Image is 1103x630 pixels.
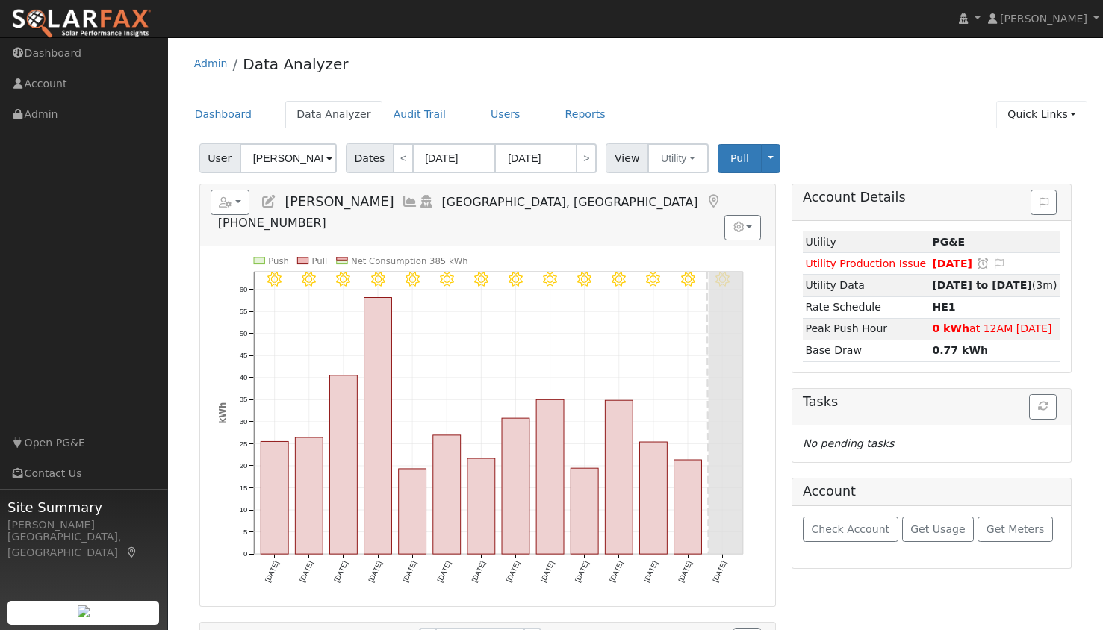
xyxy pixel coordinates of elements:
text: [DATE] [642,559,659,583]
a: Quick Links [996,101,1087,128]
text: 25 [239,439,247,447]
text: 50 [239,329,247,337]
i: 9/13 - Clear [370,272,385,287]
rect: onclick="" [295,437,323,554]
rect: onclick="" [639,442,667,554]
a: Map [705,194,721,209]
text: 30 [239,417,247,425]
div: [GEOGRAPHIC_DATA], [GEOGRAPHIC_DATA] [7,529,160,561]
span: [PERSON_NAME] [285,194,394,209]
a: > [576,143,597,173]
strong: [DATE] to [DATE] [932,279,1031,291]
button: Refresh [1029,394,1057,420]
i: 9/11 - MostlyClear [302,272,316,287]
i: Edit Issue [993,258,1007,269]
text: [DATE] [263,559,280,583]
a: Reports [554,101,617,128]
i: 9/19 - Clear [577,272,591,287]
i: 9/21 - Clear [646,272,660,287]
div: [PERSON_NAME] [7,517,160,533]
span: [DATE] [932,258,972,269]
td: at 12AM [DATE] [930,318,1060,340]
span: Site Summary [7,497,160,517]
button: Pull [718,144,762,173]
span: [GEOGRAPHIC_DATA], [GEOGRAPHIC_DATA] [442,195,698,209]
input: Select a User [240,143,337,173]
button: Get Usage [902,517,975,542]
text: [DATE] [332,559,349,583]
rect: onclick="" [432,435,460,554]
strong: X [932,301,955,313]
a: Data Analyzer [243,55,348,73]
a: Audit Trail [382,101,457,128]
text: [DATE] [677,559,694,583]
span: Dates [346,143,394,173]
i: 9/18 - Clear [543,272,557,287]
text: 35 [239,395,247,403]
text: 0 [243,549,247,558]
a: Snooze this issue [976,258,989,269]
strong: ID: 17288432, authorized: 09/16/25 [932,236,965,248]
a: Users [479,101,532,128]
i: 9/14 - Clear [405,272,419,287]
h5: Tasks [803,394,1060,410]
text: 10 [239,505,247,514]
span: Check Account [811,523,889,535]
text: [DATE] [607,559,624,583]
a: < [393,143,414,173]
td: Rate Schedule [803,296,930,318]
a: Data Analyzer [285,101,382,128]
i: 9/10 - MostlyClear [267,272,282,287]
strong: 0 kWh [932,322,969,334]
rect: onclick="" [571,468,598,554]
span: [PHONE_NUMBER] [218,216,326,230]
text: [DATE] [573,559,590,583]
text: kWh [217,402,227,424]
button: Issue History [1031,190,1057,215]
text: [DATE] [504,559,521,583]
img: retrieve [78,605,90,617]
a: Multi-Series Graph [402,194,418,209]
text: 55 [239,307,247,315]
rect: onclick="" [261,441,288,554]
span: Utility Production Issue [805,258,926,269]
a: Dashboard [184,101,264,128]
text: [DATE] [297,559,314,583]
text: Push [268,255,289,266]
rect: onclick="" [536,399,564,554]
i: 9/17 - Clear [509,272,523,287]
text: [DATE] [435,559,453,583]
rect: onclick="" [605,400,633,554]
text: [DATE] [401,559,418,583]
rect: onclick="" [398,469,426,554]
td: Utility Data [803,275,930,296]
td: Peak Push Hour [803,318,930,340]
h5: Account [803,484,856,499]
i: 9/16 - Clear [474,272,488,287]
rect: onclick="" [329,375,357,554]
span: View [606,143,648,173]
i: 9/22 - Clear [680,272,695,287]
text: [DATE] [470,559,487,583]
text: 40 [239,373,247,381]
i: 9/15 - Clear [440,272,454,287]
span: [PERSON_NAME] [1000,13,1087,25]
a: Login As (last Never) [418,194,435,209]
button: Check Account [803,517,898,542]
img: SolarFax [11,8,152,40]
td: Utility [803,231,930,253]
i: 9/20 - Clear [612,272,626,287]
a: Edit User (37335) [261,194,277,209]
i: 9/12 - Clear [336,272,350,287]
rect: onclick="" [467,458,495,554]
a: Map [125,546,139,558]
text: [DATE] [538,559,556,583]
span: Get Meters [987,523,1045,535]
i: No pending tasks [803,437,894,449]
span: User [199,143,240,173]
text: 15 [239,483,247,491]
rect: onclick="" [364,297,391,554]
text: Pull [311,255,327,266]
span: Pull [730,152,749,164]
text: 45 [239,351,247,359]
